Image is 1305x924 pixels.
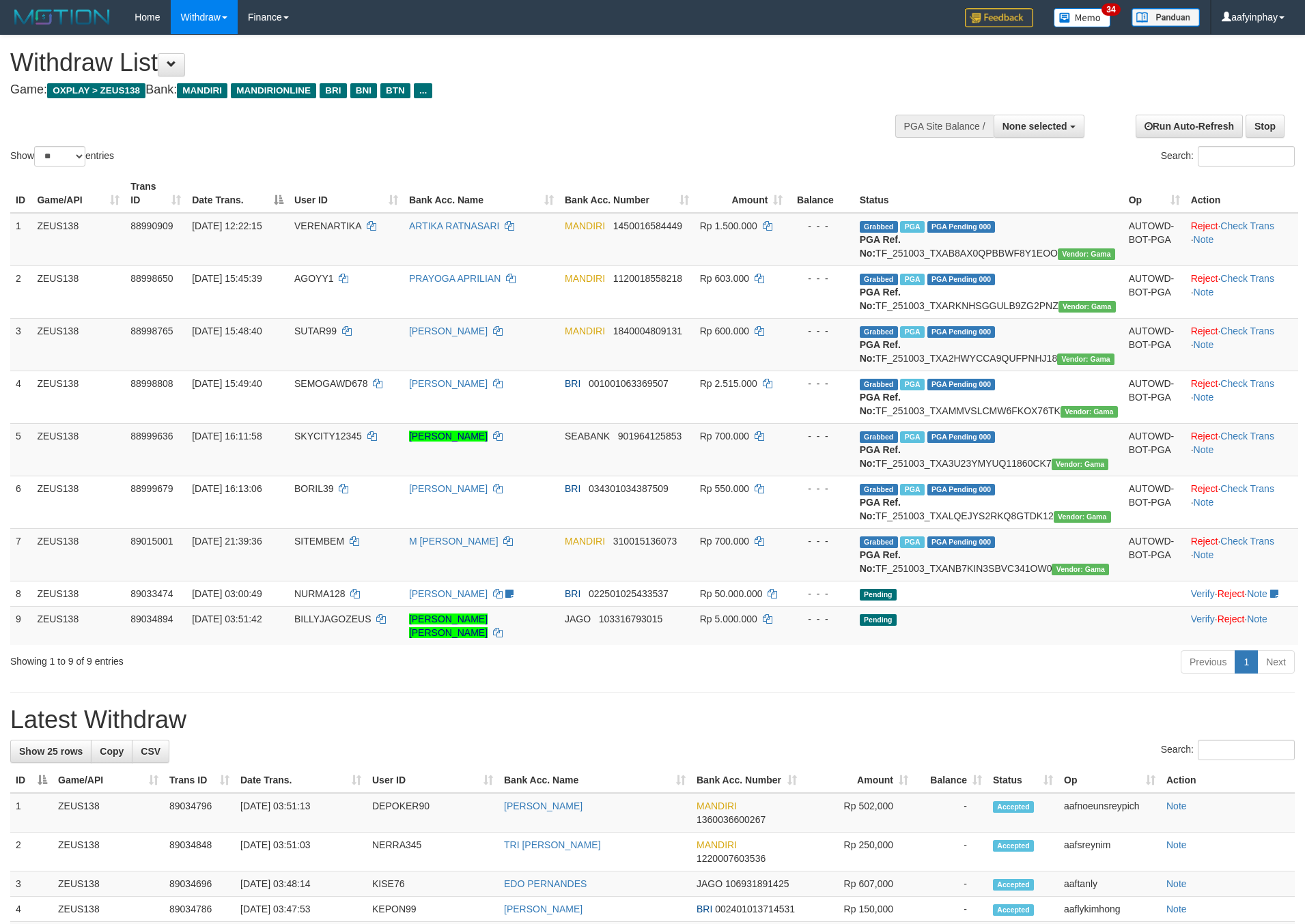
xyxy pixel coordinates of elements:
span: Copy 901964125853 to clipboard [618,431,682,442]
td: ZEUS138 [53,793,164,833]
span: Rp 603.000 [700,273,749,284]
span: Rp 550.000 [700,483,749,494]
span: [DATE] 15:45:39 [192,273,262,284]
span: Copy 103316793015 to clipboard [599,613,662,624]
td: ZEUS138 [31,476,125,528]
a: Note [1166,839,1187,850]
span: Copy 034301034387509 to clipboard [589,483,669,494]
td: ZEUS138 [53,833,164,871]
a: Note [1247,613,1267,624]
td: 9 [10,606,31,645]
td: Rp 502,000 [802,793,914,833]
span: BILLYJAGOZEUS [294,613,371,624]
a: Note [1166,904,1187,914]
th: Op: activate to sort column ascending [1058,768,1161,793]
td: 89034786 [164,897,235,922]
td: - [914,871,987,897]
td: [DATE] 03:48:14 [235,871,367,897]
a: Reject [1191,536,1218,547]
span: PGA Pending [927,536,996,548]
th: Bank Acc. Number: activate to sort column ascending [559,174,694,213]
span: None selected [1002,121,1067,132]
th: Op: activate to sort column ascending [1123,174,1185,213]
span: Copy 1360036600267 to clipboard [697,814,766,825]
a: Show 25 rows [10,740,92,763]
span: PGA Pending [927,326,996,338]
input: Search: [1198,740,1295,760]
th: Action [1185,174,1298,213]
span: 88998650 [130,273,173,284]
td: aaftanly [1058,871,1161,897]
td: - [914,833,987,871]
span: Vendor URL: https://trx31.1velocity.biz [1058,301,1116,313]
a: Reject [1218,613,1245,624]
span: 34 [1101,3,1120,16]
b: PGA Ref. No: [860,549,901,574]
div: - - - [794,534,848,548]
span: SITEMBEM [294,536,344,547]
span: [DATE] 12:22:15 [192,220,262,231]
label: Search: [1161,740,1295,760]
a: M [PERSON_NAME] [409,536,499,547]
td: Rp 607,000 [802,871,914,897]
td: ZEUS138 [53,871,164,897]
td: AUTOWD-BOT-PGA [1123,371,1185,423]
span: JAGO [697,878,722,889]
span: PGA Pending [927,431,996,443]
td: 89034848 [164,833,235,871]
td: DEPOKER90 [367,793,499,833]
span: Grabbed [860,221,898,233]
td: AUTOWD-BOT-PGA [1123,528,1185,581]
span: Vendor URL: https://trx31.1velocity.biz [1054,511,1111,523]
span: SEABANK [565,431,610,442]
span: BRI [565,378,580,389]
span: PGA Pending [927,379,996,390]
th: Action [1161,768,1295,793]
span: MANDIRI [697,800,737,811]
td: ZEUS138 [31,581,125,606]
th: Amount: activate to sort column ascending [802,768,914,793]
td: · · [1185,606,1298,645]
div: - - - [794,219,848,233]
span: Copy 022501025433537 to clipboard [589,588,669,599]
td: [DATE] 03:47:53 [235,897,367,922]
span: Vendor URL: https://trx31.1velocity.biz [1057,353,1114,365]
span: 89015001 [130,536,173,547]
td: 7 [10,528,31,581]
span: Vendor URL: https://trx31.1velocity.biz [1061,406,1118,418]
a: Reject [1191,273,1218,284]
th: Status: activate to sort column ascending [987,768,1058,793]
a: Verify [1191,613,1215,624]
td: 1 [10,793,53,833]
span: MANDIRI [565,220,605,231]
td: KISE76 [367,871,499,897]
a: Note [1166,800,1187,811]
a: Check Trans [1220,536,1274,547]
a: EDO PERNANDES [504,878,587,889]
a: Copy [91,740,132,763]
a: Next [1257,650,1295,674]
td: ZEUS138 [31,528,125,581]
th: Date Trans.: activate to sort column ascending [235,768,367,793]
td: ZEUS138 [31,371,125,423]
span: SUTAR99 [294,326,337,336]
th: Game/API: activate to sort column ascending [31,174,125,213]
td: aaflykimhong [1058,897,1161,922]
span: AGOYY1 [294,273,334,284]
a: ARTIKA RATNASARI [409,220,500,231]
button: None selected [994,115,1084,138]
span: Pending [860,589,897,601]
a: Check Trans [1220,273,1274,284]
span: 89034894 [130,613,173,624]
th: User ID: activate to sort column ascending [289,174,404,213]
span: Copy 1120018558218 to clipboard [613,273,682,284]
span: Vendor URL: https://trx31.1velocity.biz [1052,459,1109,470]
span: Copy [100,746,124,757]
span: Copy 310015136073 to clipboard [613,536,677,547]
th: Status [854,174,1123,213]
span: Vendor URL: https://trx31.1velocity.biz [1058,248,1115,260]
th: Bank Acc. Name: activate to sort column ascending [499,768,691,793]
td: Rp 150,000 [802,897,914,922]
a: [PERSON_NAME] [PERSON_NAME] [409,613,488,638]
a: Check Trans [1220,378,1274,389]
